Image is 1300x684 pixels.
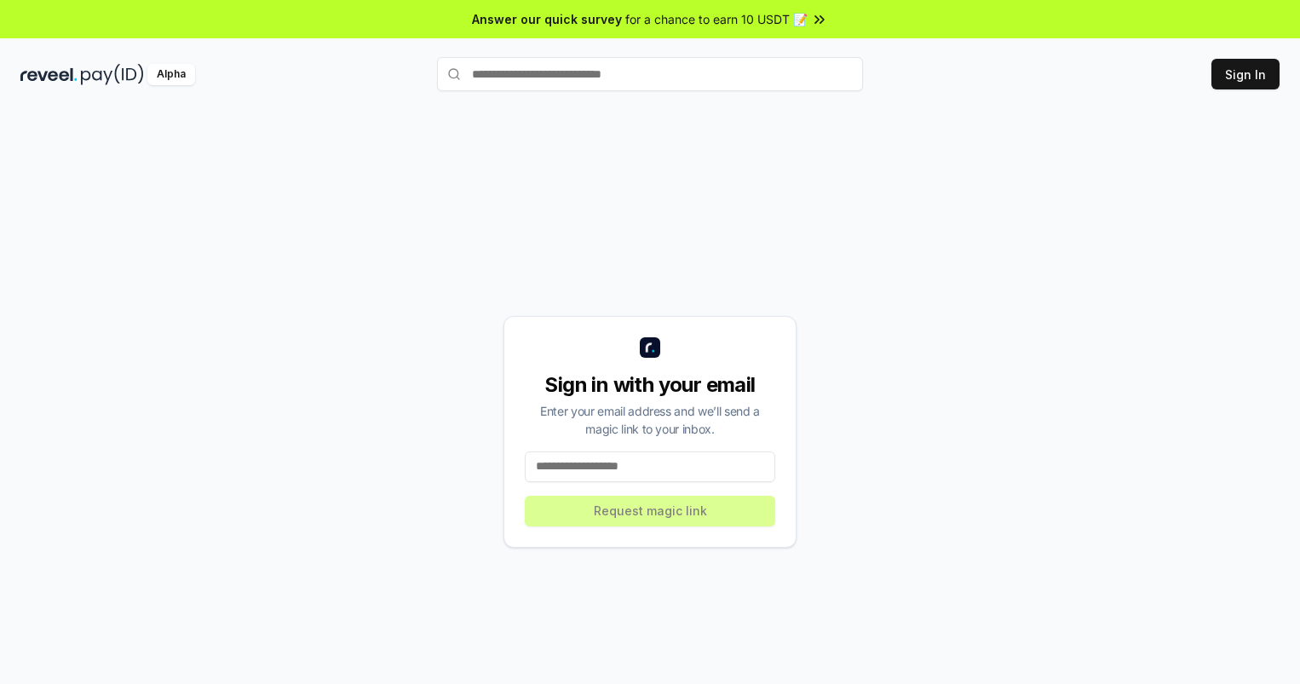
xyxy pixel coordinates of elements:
img: reveel_dark [20,64,78,85]
div: Sign in with your email [525,371,775,399]
img: pay_id [81,64,144,85]
div: Enter your email address and we’ll send a magic link to your inbox. [525,402,775,438]
button: Sign In [1211,59,1280,89]
img: logo_small [640,337,660,358]
span: for a chance to earn 10 USDT 📝 [625,10,808,28]
div: Alpha [147,64,195,85]
span: Answer our quick survey [472,10,622,28]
